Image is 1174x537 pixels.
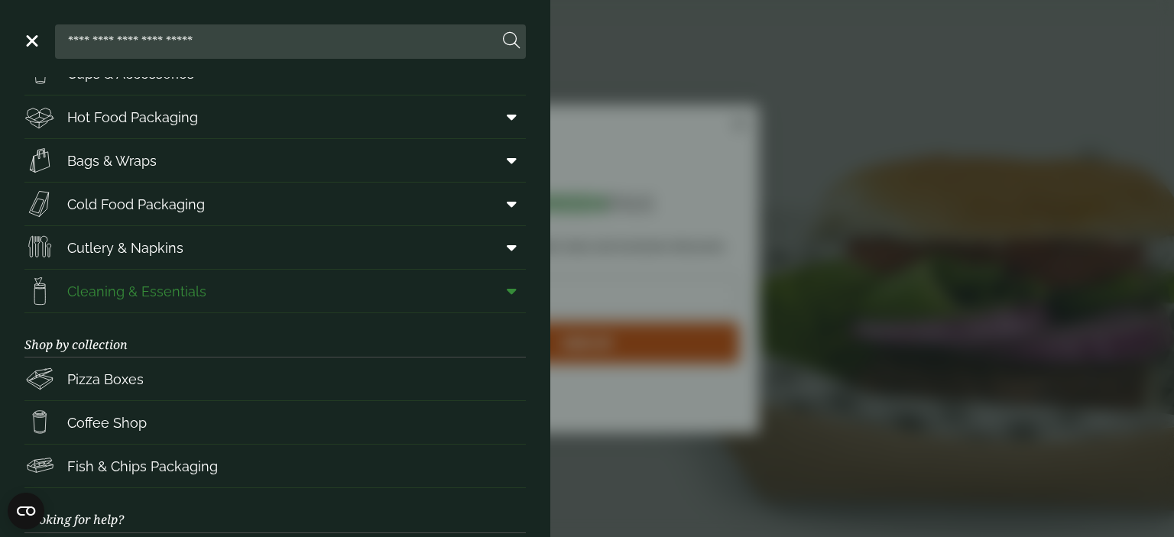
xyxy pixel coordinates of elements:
[24,226,526,269] a: Cutlery & Napkins
[67,194,205,215] span: Cold Food Packaging
[24,445,526,487] a: Fish & Chips Packaging
[24,451,55,481] img: FishNchip_box.svg
[24,357,526,400] a: Pizza Boxes
[24,270,526,312] a: Cleaning & Essentials
[24,102,55,132] img: Deli_box.svg
[67,281,206,302] span: Cleaning & Essentials
[24,407,55,438] img: HotDrink_paperCup.svg
[24,95,526,138] a: Hot Food Packaging
[24,313,526,357] h3: Shop by collection
[24,139,526,182] a: Bags & Wraps
[24,364,55,394] img: Pizza_boxes.svg
[24,232,55,263] img: Cutlery.svg
[24,488,526,532] h3: Looking for help?
[24,183,526,225] a: Cold Food Packaging
[67,107,198,128] span: Hot Food Packaging
[8,493,44,529] button: Open CMP widget
[24,189,55,219] img: Sandwich_box.svg
[24,145,55,176] img: Paper_carriers.svg
[24,401,526,444] a: Coffee Shop
[67,456,218,477] span: Fish & Chips Packaging
[67,412,147,433] span: Coffee Shop
[24,276,55,306] img: open-wipe.svg
[67,369,144,390] span: Pizza Boxes
[67,150,157,171] span: Bags & Wraps
[67,238,183,258] span: Cutlery & Napkins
